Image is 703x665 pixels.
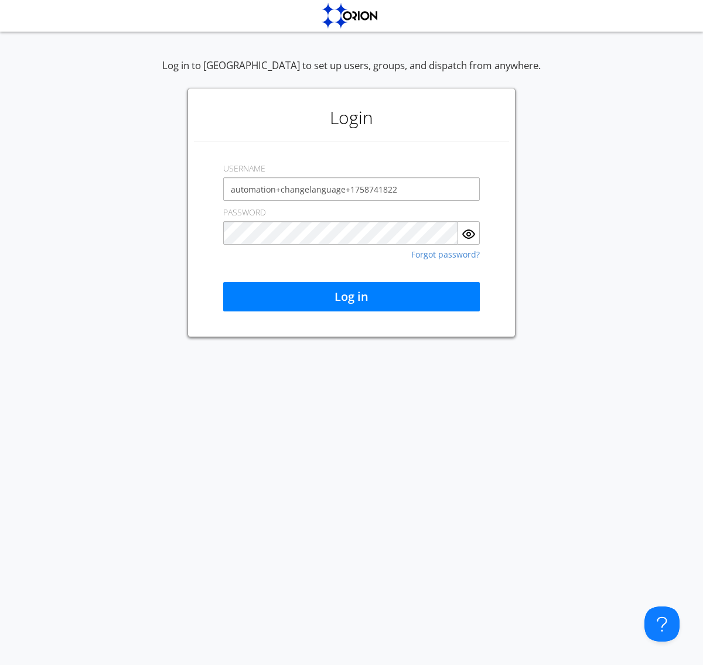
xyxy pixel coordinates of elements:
[223,221,458,245] input: Password
[411,251,480,259] a: Forgot password?
[223,163,265,174] label: USERNAME
[223,207,266,218] label: PASSWORD
[223,282,480,311] button: Log in
[194,94,509,141] h1: Login
[162,59,541,88] div: Log in to [GEOGRAPHIC_DATA] to set up users, groups, and dispatch from anywhere.
[644,606,680,642] iframe: Toggle Customer Support
[458,221,480,245] button: Show Password
[462,227,476,241] img: eye.svg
